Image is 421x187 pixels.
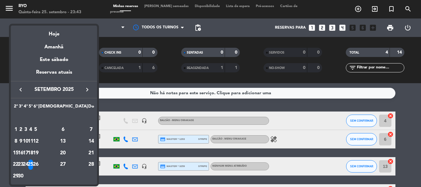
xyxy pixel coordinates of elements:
[18,171,23,181] div: 30
[28,124,33,136] td: 4 de setembro de 2025
[13,136,18,147] td: 8 de setembro de 2025
[88,159,95,171] td: 28 de setembro de 2025
[13,170,18,182] td: 29 de setembro de 2025
[33,148,38,158] div: 19
[23,103,28,112] th: Quarta-feira
[88,136,95,147] td: 14 de setembro de 2025
[28,160,33,170] div: 25
[18,148,23,158] div: 16
[38,147,88,159] td: 20 de setembro de 2025
[38,103,88,112] th: Sábado
[88,124,95,136] td: 7 de setembro de 2025
[18,124,23,136] td: 2 de setembro de 2025
[11,68,97,81] div: Reservas atuais
[41,124,85,135] div: 6
[18,136,23,147] td: 9 de setembro de 2025
[18,170,23,182] td: 30 de setembro de 2025
[13,103,18,112] th: Segunda-feira
[41,160,85,170] div: 27
[18,136,23,147] div: 9
[33,103,38,112] th: Sexta-feira
[28,103,33,112] th: Quinta-feira
[84,86,91,93] i: keyboard_arrow_right
[88,136,94,147] div: 14
[23,159,28,171] td: 24 de setembro de 2025
[18,124,23,135] div: 2
[14,148,18,158] div: 15
[18,147,23,159] td: 16 de setembro de 2025
[18,103,23,112] th: Terça-feira
[13,124,18,136] td: 1 de setembro de 2025
[88,124,94,135] div: 7
[41,148,85,158] div: 20
[88,103,95,112] th: Domingo
[28,136,33,147] div: 11
[23,160,28,170] div: 24
[82,86,93,94] button: keyboard_arrow_right
[18,159,23,171] td: 23 de setembro de 2025
[15,86,26,94] button: keyboard_arrow_left
[23,124,28,136] td: 3 de setembro de 2025
[26,86,82,94] span: setembro 2025
[14,124,18,135] div: 1
[14,136,18,147] div: 8
[23,124,28,135] div: 3
[38,124,88,136] td: 6 de setembro de 2025
[33,136,38,147] div: 12
[14,160,18,170] div: 22
[38,136,88,147] td: 13 de setembro de 2025
[23,148,28,158] div: 17
[33,124,38,136] td: 5 de setembro de 2025
[33,124,38,135] div: 5
[33,160,38,170] div: 26
[23,136,28,147] td: 10 de setembro de 2025
[23,136,28,147] div: 10
[18,160,23,170] div: 23
[33,136,38,147] td: 12 de setembro de 2025
[88,148,94,158] div: 21
[41,136,85,147] div: 13
[38,159,88,171] td: 27 de setembro de 2025
[33,147,38,159] td: 19 de setembro de 2025
[14,171,18,181] div: 29
[13,147,18,159] td: 15 de setembro de 2025
[28,159,33,171] td: 25 de setembro de 2025
[28,148,33,158] div: 18
[28,147,33,159] td: 18 de setembro de 2025
[17,86,24,93] i: keyboard_arrow_left
[13,112,95,124] td: SET
[88,147,95,159] td: 21 de setembro de 2025
[28,136,33,147] td: 11 de setembro de 2025
[11,51,97,68] div: Este sábado
[11,26,97,38] div: Hoje
[13,159,18,171] td: 22 de setembro de 2025
[33,159,38,171] td: 26 de setembro de 2025
[11,39,97,51] div: Amanhã
[88,160,94,170] div: 28
[23,147,28,159] td: 17 de setembro de 2025
[28,124,33,135] div: 4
